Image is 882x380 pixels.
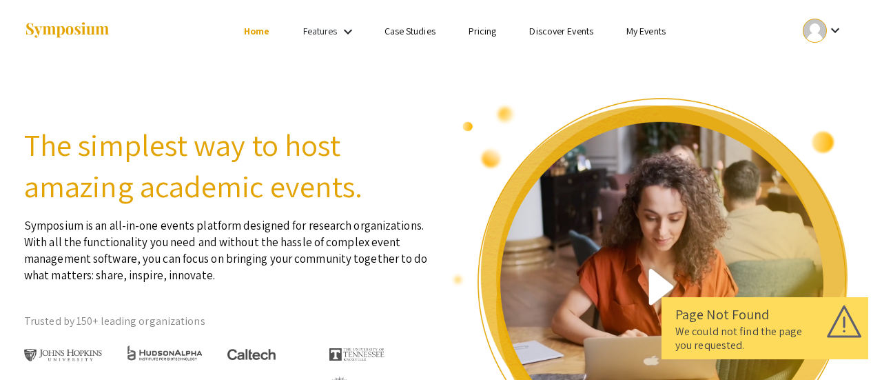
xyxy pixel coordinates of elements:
[24,207,431,283] p: Symposium is an all-in-one events platform designed for research organizations. With all the func...
[126,345,204,361] img: HudsonAlpha
[675,325,854,352] div: We could not find the page you requested.
[24,349,102,362] img: Johns Hopkins University
[788,15,858,46] button: Expand account dropdown
[303,25,338,37] a: Features
[340,23,356,40] mat-icon: Expand Features list
[827,22,843,39] mat-icon: Expand account dropdown
[227,349,276,361] img: Caltech
[329,348,384,361] img: The University of Tennessee
[24,124,431,207] h2: The simplest way to host amazing academic events.
[529,25,593,37] a: Discover Events
[675,304,854,325] div: Page Not Found
[469,25,497,37] a: Pricing
[384,25,435,37] a: Case Studies
[24,21,110,40] img: Symposium by ForagerOne
[626,25,666,37] a: My Events
[24,311,431,332] p: Trusted by 150+ leading organizations
[244,25,269,37] a: Home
